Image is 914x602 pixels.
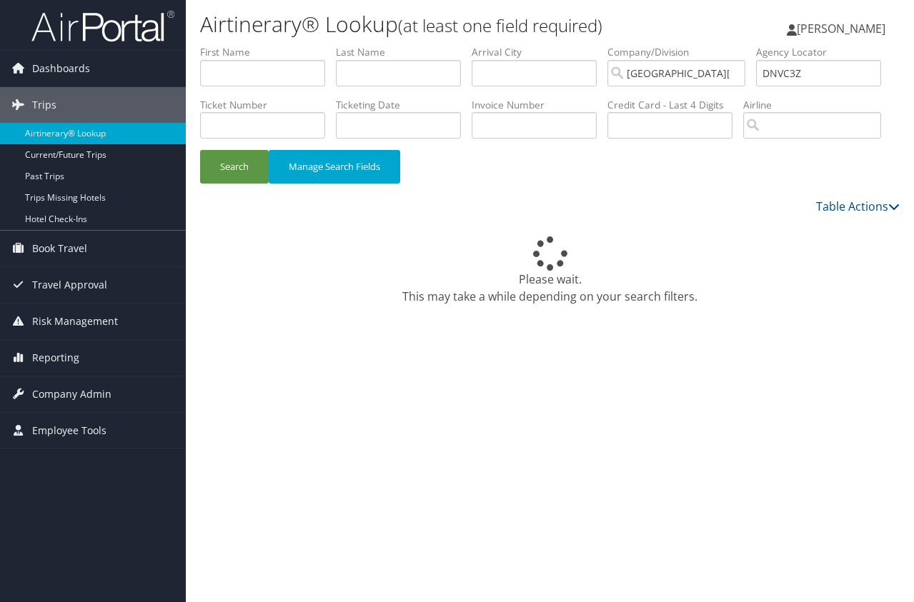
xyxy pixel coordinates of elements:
div: Please wait. This may take a while depending on your search filters. [200,236,900,305]
label: Last Name [336,45,472,59]
label: Ticket Number [200,98,336,112]
span: Company Admin [32,376,111,412]
button: Search [200,150,269,184]
span: Employee Tools [32,413,106,448]
a: Table Actions [816,199,900,214]
h1: Airtinerary® Lookup [200,9,667,39]
label: Credit Card - Last 4 Digits [607,98,743,112]
label: Airline [743,98,892,112]
a: [PERSON_NAME] [787,7,900,50]
label: Invoice Number [472,98,607,112]
label: Agency Locator [756,45,892,59]
span: Travel Approval [32,267,107,303]
label: Ticketing Date [336,98,472,112]
label: First Name [200,45,336,59]
button: Manage Search Fields [269,150,400,184]
span: [PERSON_NAME] [797,21,885,36]
span: Trips [32,87,56,123]
span: Dashboards [32,51,90,86]
label: Company/Division [607,45,756,59]
label: Arrival City [472,45,607,59]
span: Book Travel [32,231,87,266]
small: (at least one field required) [398,14,602,37]
span: Reporting [32,340,79,376]
span: Risk Management [32,303,118,339]
img: airportal-logo.png [31,9,174,43]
